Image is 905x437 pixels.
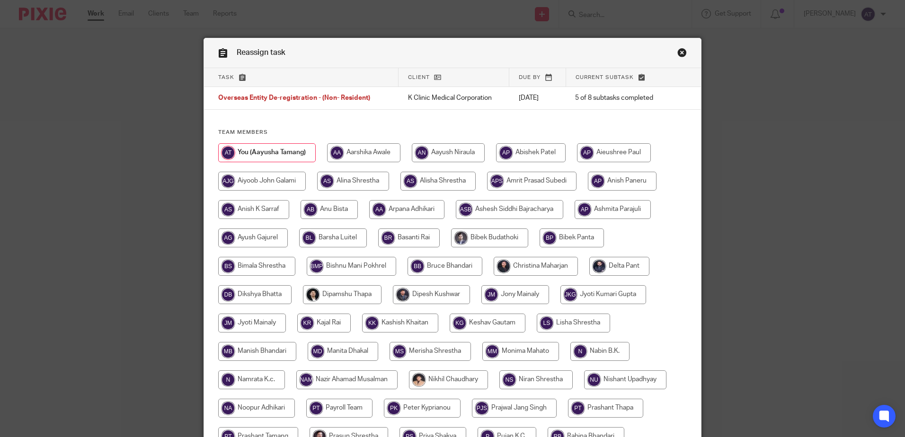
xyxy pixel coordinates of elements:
p: K Clinic Medical Corporation [408,93,500,103]
span: Due by [519,75,541,80]
span: Task [218,75,234,80]
p: [DATE] [519,93,557,103]
span: Reassign task [237,49,285,56]
span: Client [408,75,430,80]
td: 5 of 8 subtasks completed [566,87,670,110]
a: Close this dialog window [677,48,687,61]
h4: Team members [218,129,687,136]
span: Current subtask [576,75,634,80]
span: Overseas Entity De-registration - (Non- Resident) [218,95,370,102]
